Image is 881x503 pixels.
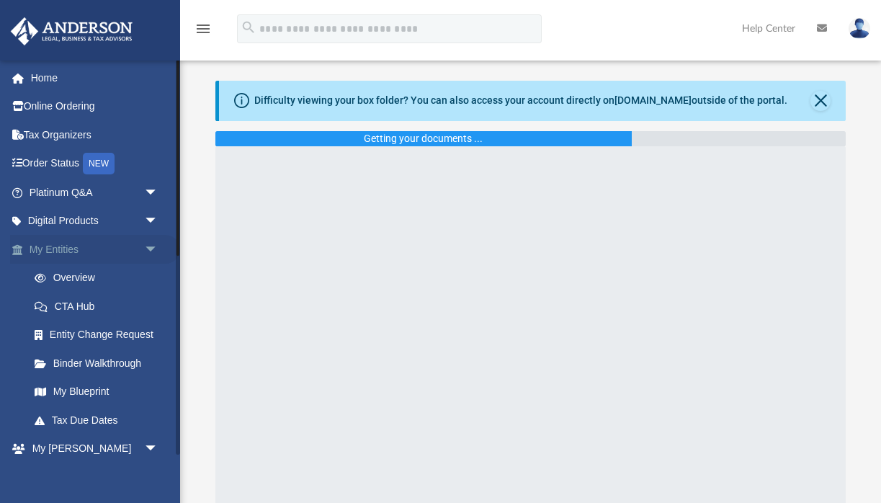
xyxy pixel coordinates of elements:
a: Overview [20,264,180,293]
a: [DOMAIN_NAME] [614,94,692,106]
div: NEW [83,153,115,174]
a: Tax Due Dates [20,406,180,435]
a: Tax Organizers [10,120,180,149]
a: Entity Change Request [20,321,180,350]
a: Binder Walkthrough [20,349,180,378]
a: Platinum Q&Aarrow_drop_down [10,178,180,207]
span: arrow_drop_down [144,207,173,236]
img: Anderson Advisors Platinum Portal [6,17,137,45]
i: menu [194,20,212,37]
i: search [241,19,256,35]
a: My Entitiesarrow_drop_down [10,235,180,264]
a: CTA Hub [20,292,180,321]
a: Order StatusNEW [10,149,180,179]
img: User Pic [849,18,870,39]
div: Getting your documents ... [364,131,483,146]
span: arrow_drop_down [144,235,173,264]
a: menu [194,27,212,37]
a: My [PERSON_NAME] Teamarrow_drop_down [10,435,173,481]
span: arrow_drop_down [144,178,173,208]
a: My Blueprint [20,378,173,406]
a: Online Ordering [10,92,180,121]
button: Close [810,91,831,111]
span: arrow_drop_down [144,435,173,464]
div: Difficulty viewing your box folder? You can also access your account directly on outside of the p... [254,93,787,108]
a: Digital Productsarrow_drop_down [10,207,180,236]
a: Home [10,63,180,92]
